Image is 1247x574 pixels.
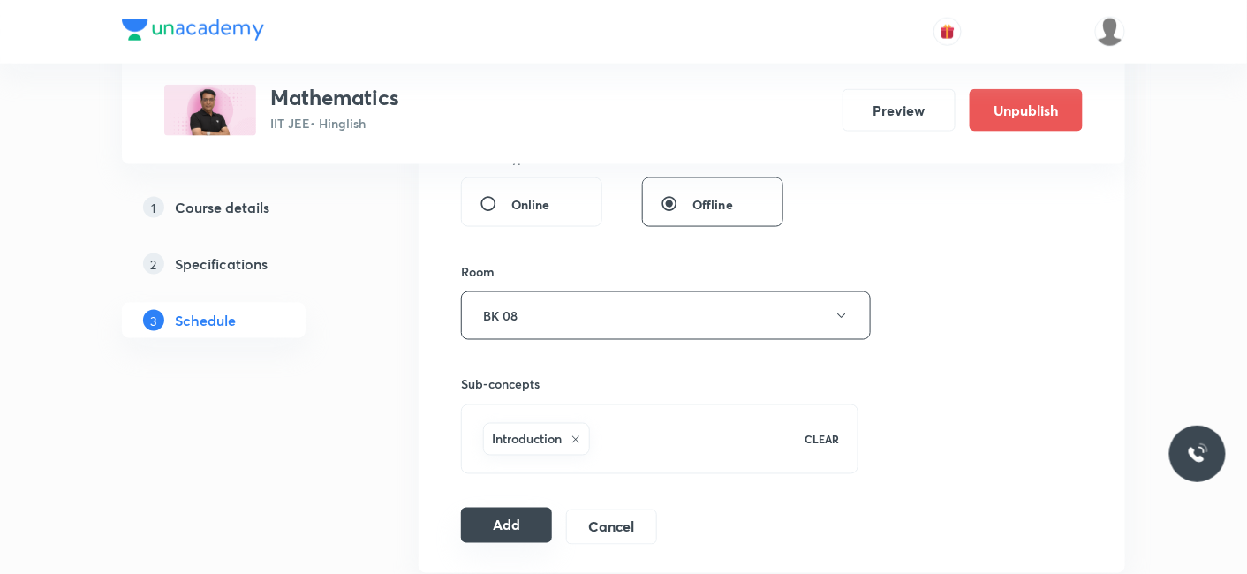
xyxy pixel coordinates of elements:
h6: Room [461,262,495,281]
button: avatar [933,18,962,46]
img: Company Logo [122,19,264,41]
h5: Schedule [175,310,236,331]
button: Cancel [566,510,657,545]
h5: Specifications [175,253,268,275]
p: CLEAR [805,432,840,448]
button: Preview [843,89,956,132]
p: 3 [143,310,164,331]
img: avatar [940,24,956,40]
h3: Mathematics [270,85,399,110]
h6: Sub-concepts [461,375,858,394]
span: Online [511,195,550,214]
h6: Introduction [492,430,562,449]
a: Company Logo [122,19,264,45]
span: Offline [692,195,733,214]
p: IIT JEE • Hinglish [270,114,399,132]
img: ttu [1187,443,1208,464]
a: 2Specifications [122,246,362,282]
a: 1Course details [122,190,362,225]
p: 1 [143,197,164,218]
img: Mukesh Gupta [1095,17,1125,47]
p: 2 [143,253,164,275]
button: BK 08 [461,291,871,340]
button: Unpublish [970,89,1083,132]
img: 7511F1BD-A60F-4DF2-AA2E-030939C32B22_plus.png [164,85,256,136]
h5: Course details [175,197,269,218]
button: Add [461,508,552,543]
